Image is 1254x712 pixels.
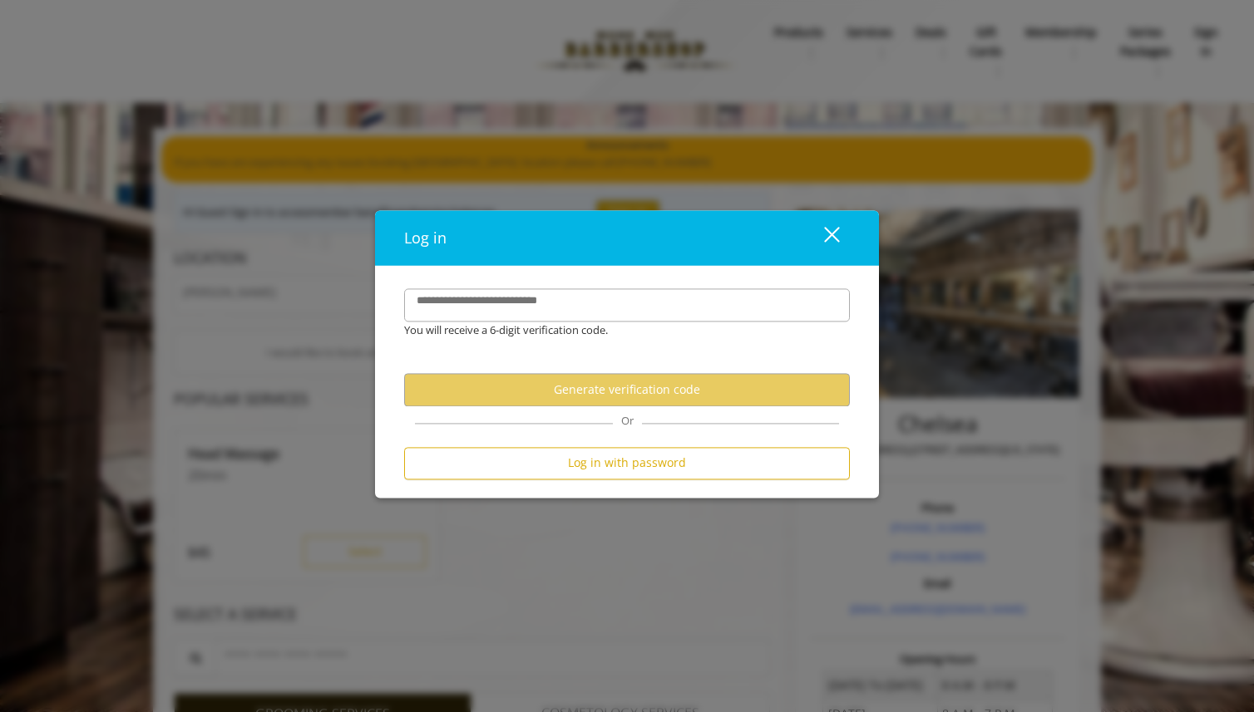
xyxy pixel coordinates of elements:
[793,221,850,255] button: close dialog
[805,225,838,250] div: close dialog
[613,413,642,428] span: Or
[392,322,837,339] div: You will receive a 6-digit verification code.
[404,374,850,406] button: Generate verification code
[404,228,447,248] span: Log in
[404,447,850,479] button: Log in with password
